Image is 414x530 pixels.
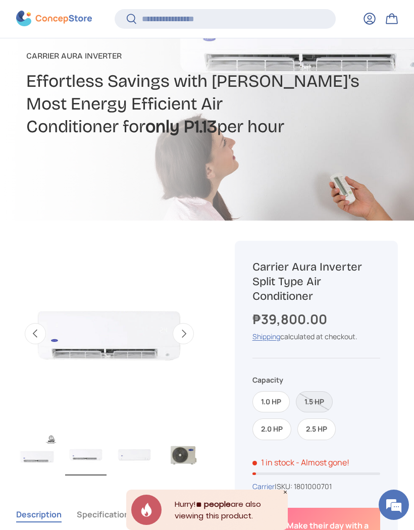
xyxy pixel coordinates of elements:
[275,482,332,491] span: |
[277,482,292,491] span: SKU:
[26,70,388,138] h2: Effortless Savings with [PERSON_NAME]'s Most Energy Efficient Air Conditioner for per hour
[16,241,202,479] media-gallery: Gallery Viewer
[294,482,332,491] span: 1801000701
[145,116,217,137] strong: only P1.13
[252,331,380,342] div: calculated at checkout.
[252,482,275,491] a: Carrier
[26,50,388,62] p: CARRIER AURA INVERTER
[162,433,203,475] img: Carrier Aura Inverter Split Type Air Conditioner
[16,11,92,27] img: ConcepStore
[296,457,349,468] p: - Almost gone!
[77,503,134,526] button: Specifications
[296,391,333,413] label: Sold out
[17,433,58,475] img: Carrier Aura Inverter Split Type Air Conditioner
[252,332,280,341] a: Shipping
[16,503,62,526] button: Description
[114,433,155,475] img: Carrier Aura Inverter Split Type Air Conditioner
[252,310,330,328] strong: ₱39,800.00
[283,490,288,495] div: Close
[65,433,107,475] img: Carrier Aura Inverter Split Type Air Conditioner
[252,457,294,468] span: 1 in stock
[252,259,380,303] h1: Carrier Aura Inverter Split Type Air Conditioner
[252,375,283,385] legend: Capacity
